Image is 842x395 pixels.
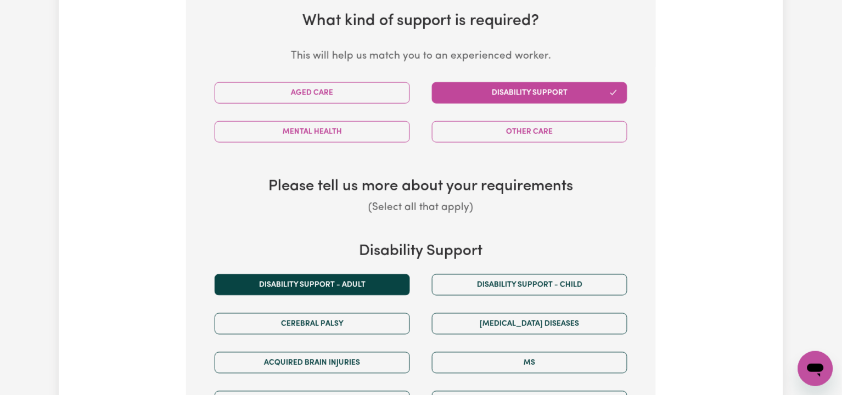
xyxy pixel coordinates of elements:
[215,313,410,335] button: Cerebral Palsy
[215,121,410,143] button: Mental Health
[798,351,833,386] iframe: Button to launch messaging window
[432,274,627,296] button: Disability support - Child
[432,313,627,335] button: [MEDICAL_DATA] Diseases
[204,49,638,65] p: This will help us match you to an experienced worker.
[432,82,627,104] button: Disability Support
[215,82,410,104] button: Aged Care
[204,178,638,196] h3: Please tell us more about your requirements
[432,352,627,374] button: MS
[215,274,410,296] button: Disability support - Adult
[204,12,638,31] h2: What kind of support is required?
[432,121,627,143] button: Other Care
[204,200,638,216] p: (Select all that apply)
[204,242,638,261] h3: Disability Support
[215,352,410,374] button: Acquired Brain Injuries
